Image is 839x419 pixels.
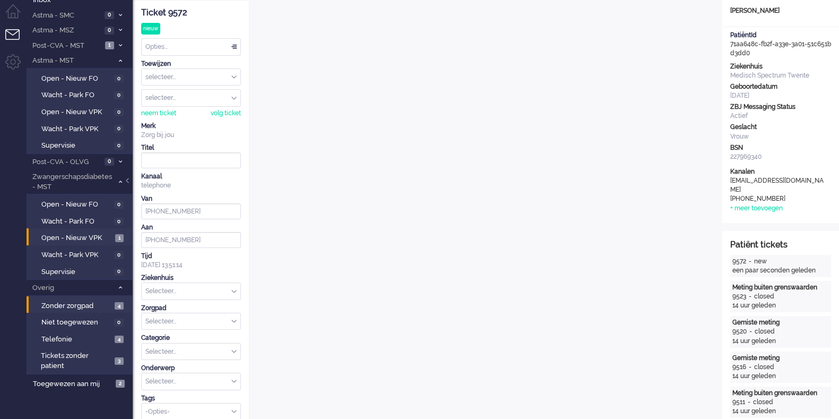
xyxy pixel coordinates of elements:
[732,327,747,336] div: 9520
[5,54,29,78] li: Admin menu
[105,41,114,49] span: 1
[115,302,124,310] span: 4
[141,131,241,140] div: Zorg bij jou
[141,172,241,181] div: Kanaal
[730,91,831,100] div: [DATE]
[31,41,102,51] span: Post-CVA - MST
[41,267,111,277] span: Supervisie
[141,334,241,343] div: Categorie
[722,31,839,58] div: 71aa648c-fb2f-a33e-3a01-51c651bd3dd0
[754,257,767,266] div: new
[41,200,111,210] span: Open - Nieuw FO
[41,141,111,151] span: Supervisie
[141,252,241,261] div: Tijd
[141,7,241,19] div: Ticket 9572
[41,90,111,100] span: Wacht - Park FO
[747,327,755,336] div: -
[114,125,124,133] span: 0
[732,389,829,398] div: Meting buiten grenswaarden
[4,4,454,23] body: Rich Text Area. Press ALT-0 for help.
[141,232,241,248] input: +31612345678
[141,59,241,69] div: Toewijzen
[105,27,114,35] span: 0
[745,398,753,407] div: -
[114,268,124,276] span: 0
[730,167,831,176] div: Kanalen
[730,71,831,80] div: Medisch Spectrum Twente
[141,394,241,403] div: Tags
[114,142,124,150] span: 0
[114,201,124,209] span: 0
[114,251,124,259] span: 0
[31,11,101,21] span: Astma - SMC
[746,363,754,372] div: -
[41,74,111,84] span: Open - Nieuw FO
[141,89,241,107] div: Assign User
[732,372,829,381] div: 14 uur geleden
[141,252,241,270] div: [DATE] 13:51:14
[31,172,113,192] span: Zwangerschapsdiabetes - MST
[31,215,132,227] a: Wacht - Park FO 0
[730,152,831,161] div: 227969340
[31,266,132,277] a: Supervisie 0
[141,23,160,35] div: nieuw
[41,335,112,345] span: Telefonie
[732,337,829,346] div: 14 uur geleden
[31,283,113,293] span: Overig
[732,354,829,363] div: Gemiste meting
[732,301,829,310] div: 14 uur geleden
[114,75,124,83] span: 0
[730,31,831,40] div: PatiëntId
[5,29,29,53] li: Tickets menu
[116,380,125,388] span: 2
[114,319,124,327] span: 0
[746,257,754,266] div: -
[753,398,773,407] div: closed
[31,198,132,210] a: Open - Nieuw FO 0
[730,112,831,121] div: Actief
[41,107,111,117] span: Open - Nieuw VPK
[41,351,111,371] span: Tickets zonder patient
[730,239,831,251] div: Patiënt tickets
[141,122,241,131] div: Merk
[730,82,831,91] div: Geboortedatum
[41,217,111,227] span: Wacht - Park FO
[746,292,754,301] div: -
[115,336,124,344] span: 4
[141,273,241,283] div: Ziekenhuis
[732,283,829,292] div: Meting buiten grenswaarden
[141,181,241,190] div: telephone
[141,194,241,203] div: Van
[732,257,746,266] div: 9572
[730,102,831,112] div: ZBJ Messaging Status
[31,89,132,100] a: Wacht - Park FO 0
[211,109,241,118] div: volg ticket
[732,266,829,275] div: een paar seconden geleden
[730,194,826,203] div: [PHONE_NUMBER]
[754,292,774,301] div: closed
[755,327,775,336] div: closed
[141,109,176,118] div: neem ticket
[722,6,839,15] div: [PERSON_NAME]
[732,398,745,407] div: 9511
[141,143,241,152] div: Titel
[31,139,132,151] a: Supervisie 0
[730,132,831,141] div: Vrouw
[730,204,783,213] div: + meer toevoegen
[114,91,124,99] span: 0
[31,349,132,371] a: Tickets zonder patient 3
[31,232,132,243] a: Open - Nieuw VPK 1
[105,11,114,19] span: 0
[114,108,124,116] span: 0
[141,69,241,86] div: Assign Group
[730,62,831,71] div: Ziekenhuis
[33,379,113,389] span: Toegewezen aan mij
[31,378,133,389] a: Toegewezen aan mij 2
[141,304,241,313] div: Zorgpad
[41,233,113,243] span: Open - Nieuw VPK
[730,123,831,132] div: Geslacht
[31,56,113,66] span: Astma - MST
[732,363,746,372] div: 9516
[31,72,132,84] a: Open - Nieuw FO 0
[41,250,111,260] span: Wacht - Park VPK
